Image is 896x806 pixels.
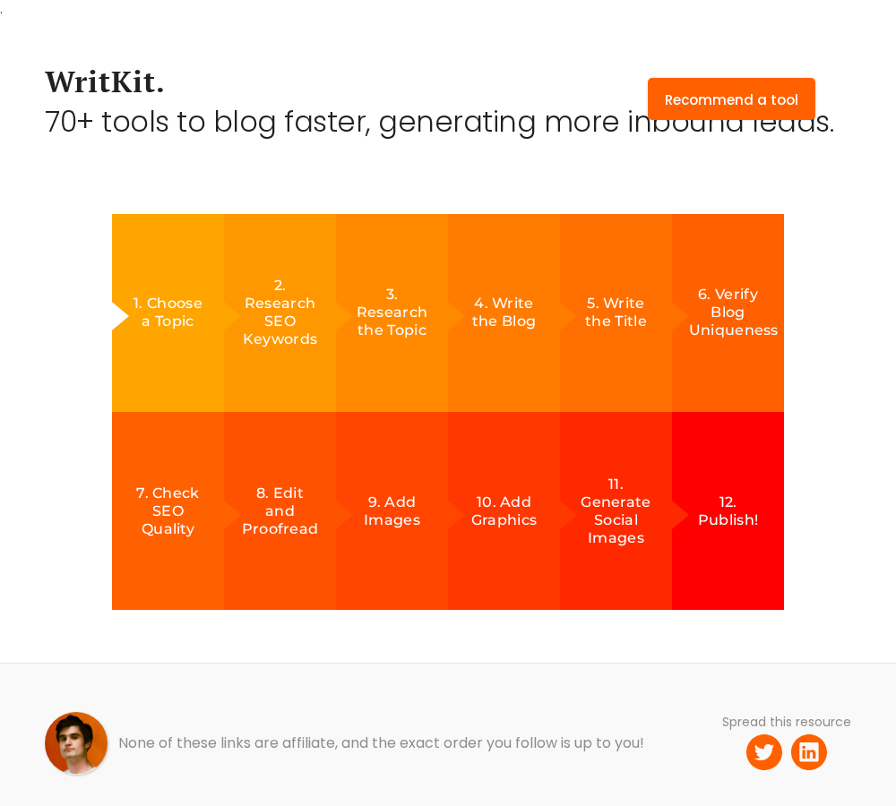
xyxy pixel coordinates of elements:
[129,484,208,538] div: 7. Check SEO Quality
[129,295,208,330] div: 1. Choose a Topic
[241,277,320,348] div: 2. Research SEO Keywords
[241,484,320,538] div: 8. Edit and Proofread
[353,286,432,339] div: 3. Research the Topic
[577,295,656,330] div: 5. Write the Title
[465,295,544,330] div: 4. Write the Blog
[465,493,544,529] div: 10. Add Graphics
[45,113,833,131] div: 70+ tools to blog faster, generating more inbound leads.
[722,713,851,731] div: Spread this resource
[689,286,768,339] div: 6. Verify Blog Uniqueness
[648,78,815,120] a: Recommend a tool
[45,73,166,90] a: WritKit.
[689,493,768,529] div: 12. Publish!
[353,493,432,529] div: 9. Add Images
[577,476,656,547] div: 11. Generate Social Images
[118,734,644,752] div: None of these links are affiliate, and the exact order you follow is up to you!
